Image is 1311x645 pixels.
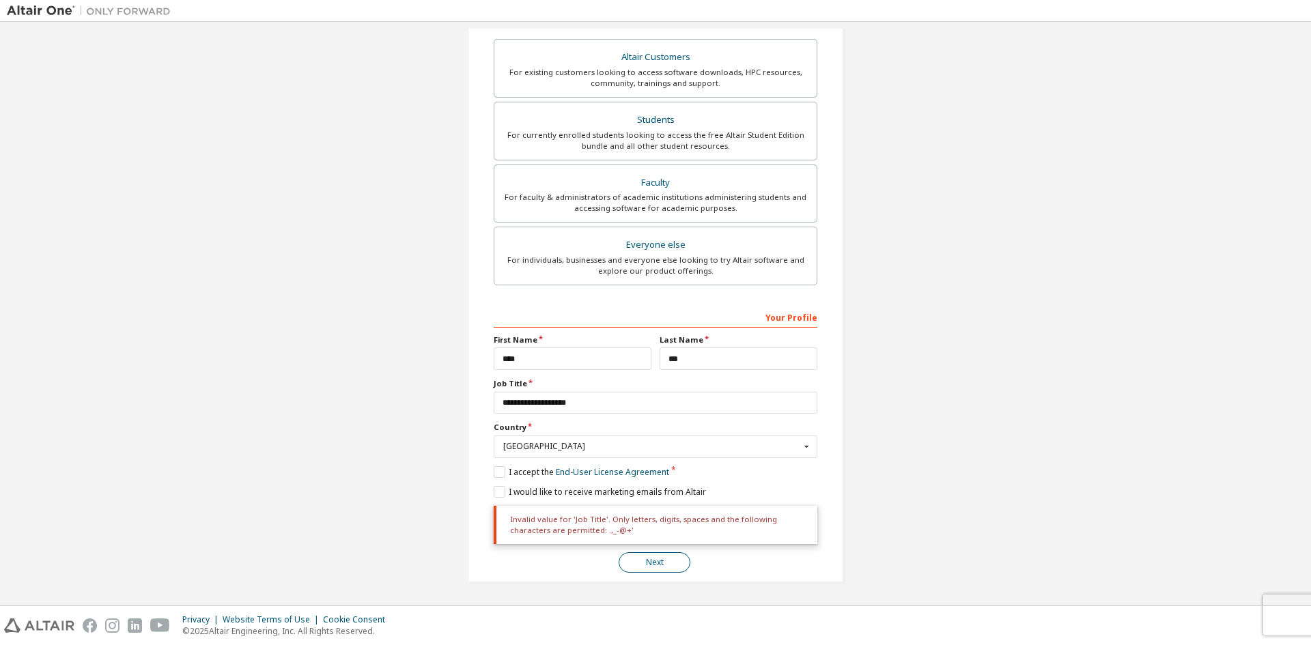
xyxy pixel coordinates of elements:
[182,625,393,637] p: © 2025 Altair Engineering, Inc. All Rights Reserved.
[150,618,170,633] img: youtube.svg
[105,618,119,633] img: instagram.svg
[128,618,142,633] img: linkedin.svg
[83,618,97,633] img: facebook.svg
[503,192,808,214] div: For faculty & administrators of academic institutions administering students and accessing softwa...
[503,130,808,152] div: For currently enrolled students looking to access the free Altair Student Edition bundle and all ...
[4,618,74,633] img: altair_logo.svg
[7,4,178,18] img: Altair One
[494,506,817,545] div: Invalid value for 'Job Title'. Only letters, digits, spaces and the following characters are perm...
[223,614,323,625] div: Website Terms of Use
[619,552,690,573] button: Next
[503,48,808,67] div: Altair Customers
[494,306,817,328] div: Your Profile
[556,466,669,478] a: End-User License Agreement
[494,422,817,433] label: Country
[503,173,808,192] div: Faculty
[503,67,808,89] div: For existing customers looking to access software downloads, HPC resources, community, trainings ...
[503,442,800,450] div: [GEOGRAPHIC_DATA]
[494,378,817,389] label: Job Title
[503,235,808,255] div: Everyone else
[323,614,393,625] div: Cookie Consent
[494,334,651,345] label: First Name
[660,334,817,345] label: Last Name
[182,614,223,625] div: Privacy
[503,111,808,130] div: Students
[494,466,669,478] label: I accept the
[494,486,706,498] label: I would like to receive marketing emails from Altair
[503,255,808,276] div: For individuals, businesses and everyone else looking to try Altair software and explore our prod...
